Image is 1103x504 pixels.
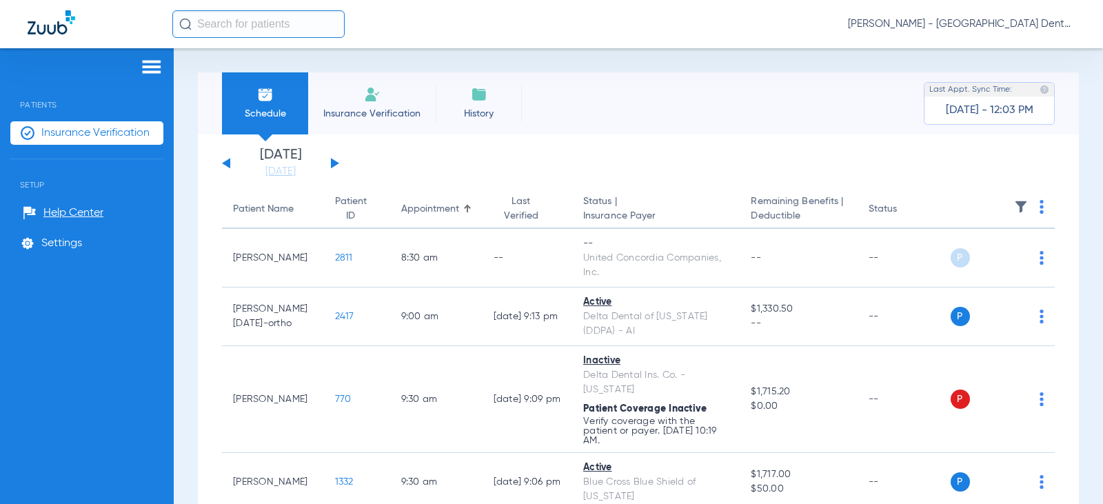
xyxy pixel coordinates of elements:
[335,394,352,404] span: 770
[848,17,1075,31] span: [PERSON_NAME] - [GEOGRAPHIC_DATA] Dental Care
[1040,475,1044,489] img: group-dot-blue.svg
[1040,200,1044,214] img: group-dot-blue.svg
[494,194,562,223] div: Last Verified
[1040,392,1044,406] img: group-dot-blue.svg
[583,209,729,223] span: Insurance Payer
[483,229,573,288] td: --
[257,86,274,103] img: Schedule
[494,194,549,223] div: Last Verified
[23,206,103,220] a: Help Center
[335,312,354,321] span: 2417
[751,316,846,331] span: --
[583,295,729,310] div: Active
[951,390,970,409] span: P
[239,165,322,179] a: [DATE]
[1040,251,1044,265] img: group-dot-blue.svg
[233,202,294,216] div: Patient Name
[572,190,740,229] th: Status |
[483,288,573,346] td: [DATE] 9:13 PM
[583,310,729,339] div: Delta Dental of [US_STATE] (DDPA) - AI
[583,475,729,504] div: Blue Cross Blue Shield of [US_STATE]
[751,482,846,496] span: $50.00
[751,385,846,399] span: $1,715.20
[233,202,313,216] div: Patient Name
[751,399,846,414] span: $0.00
[751,209,846,223] span: Deductible
[222,229,324,288] td: [PERSON_NAME]
[390,229,483,288] td: 8:30 AM
[335,194,367,223] div: Patient ID
[751,253,761,263] span: --
[43,206,103,220] span: Help Center
[951,248,970,268] span: P
[10,79,163,110] span: Patients
[239,148,322,179] li: [DATE]
[390,346,483,453] td: 9:30 AM
[41,126,150,140] span: Insurance Verification
[222,346,324,453] td: [PERSON_NAME]
[401,202,472,216] div: Appointment
[222,288,324,346] td: [PERSON_NAME][DATE]-ortho
[951,472,970,492] span: P
[41,236,82,250] span: Settings
[364,86,381,103] img: Manual Insurance Verification
[858,346,951,453] td: --
[751,467,846,482] span: $1,717.00
[172,10,345,38] input: Search for patients
[751,302,846,316] span: $1,330.50
[858,229,951,288] td: --
[858,190,951,229] th: Status
[583,368,729,397] div: Delta Dental Ins. Co. - [US_STATE]
[335,194,379,223] div: Patient ID
[335,253,353,263] span: 2811
[583,461,729,475] div: Active
[583,416,729,445] p: Verify coverage with the patient or payer. [DATE] 10:19 AM.
[28,10,75,34] img: Zuub Logo
[858,288,951,346] td: --
[740,190,857,229] th: Remaining Benefits |
[483,346,573,453] td: [DATE] 9:09 PM
[10,159,163,190] span: Setup
[583,251,729,280] div: United Concordia Companies, Inc.
[583,236,729,251] div: --
[946,103,1033,117] span: [DATE] - 12:03 PM
[951,307,970,326] span: P
[1014,200,1028,214] img: filter.svg
[179,18,192,30] img: Search Icon
[335,477,354,487] span: 1332
[232,107,298,121] span: Schedule
[471,86,487,103] img: History
[318,107,425,121] span: Insurance Verification
[1040,85,1049,94] img: last sync help info
[446,107,512,121] span: History
[583,354,729,368] div: Inactive
[141,59,163,75] img: hamburger-icon
[401,202,459,216] div: Appointment
[1040,310,1044,323] img: group-dot-blue.svg
[583,404,707,414] span: Patient Coverage Inactive
[929,83,1012,97] span: Last Appt. Sync Time:
[390,288,483,346] td: 9:00 AM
